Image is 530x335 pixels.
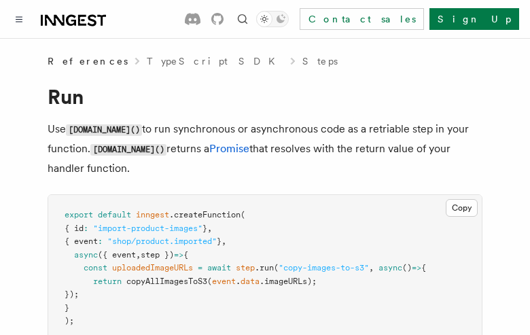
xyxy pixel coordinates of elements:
[126,277,207,286] span: copyAllImagesToS3
[279,263,369,272] span: "copy-images-to-s3"
[260,277,317,286] span: .imageURLs);
[93,224,202,233] span: "import-product-images"
[256,11,289,27] button: Toggle dark mode
[300,8,424,30] a: Contact sales
[93,277,122,286] span: return
[74,250,98,260] span: async
[202,224,207,233] span: }
[207,224,212,233] span: ,
[90,144,166,156] code: [DOMAIN_NAME]()
[66,124,142,136] code: [DOMAIN_NAME]()
[217,236,222,246] span: }
[429,8,519,30] a: Sign Up
[98,236,103,246] span: :
[183,250,188,260] span: {
[446,199,478,217] button: Copy
[147,54,283,68] a: TypeScript SDK
[234,11,251,27] button: Find something...
[65,236,98,246] span: { event
[84,224,88,233] span: :
[302,54,338,68] a: Steps
[136,250,141,260] span: ,
[412,263,421,272] span: =>
[174,250,183,260] span: =>
[65,210,93,219] span: export
[421,263,426,272] span: {
[169,210,241,219] span: .createFunction
[65,289,79,299] span: });
[48,84,482,109] h1: Run
[141,250,174,260] span: step })
[107,236,217,246] span: "shop/product.imported"
[209,142,249,155] a: Promise
[112,263,193,272] span: uploadedImageURLs
[212,277,236,286] span: event
[369,263,374,272] span: ,
[236,277,241,286] span: .
[241,277,260,286] span: data
[98,210,131,219] span: default
[378,263,402,272] span: async
[222,236,226,246] span: ,
[48,54,128,68] span: References
[198,263,202,272] span: =
[241,210,245,219] span: (
[48,120,482,178] p: Use to run synchronous or asynchronous code as a retriable step in your function. returns a that ...
[255,263,274,272] span: .run
[402,263,412,272] span: ()
[11,11,27,27] button: Toggle navigation
[136,210,169,219] span: inngest
[236,263,255,272] span: step
[98,250,136,260] span: ({ event
[274,263,279,272] span: (
[84,263,107,272] span: const
[207,277,212,286] span: (
[65,316,74,325] span: );
[65,224,84,233] span: { id
[65,303,69,313] span: }
[207,263,231,272] span: await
